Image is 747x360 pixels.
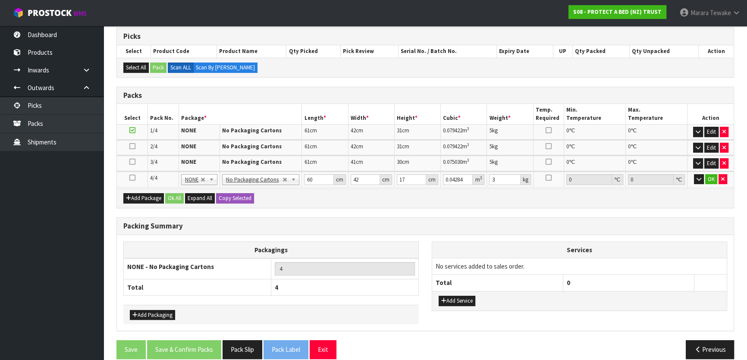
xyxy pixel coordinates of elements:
[564,104,626,124] th: Min. Temperature
[628,158,631,166] span: 0
[626,156,687,171] td: ℃
[334,174,346,185] div: cm
[630,45,699,57] th: Qty Unpacked
[123,63,149,73] button: Select All
[286,45,341,57] th: Qty Picked
[168,63,194,73] label: Scan ALL
[564,188,626,200] th: Min. Temperature
[226,175,282,185] span: No Packaging Cartons
[165,193,184,203] button: Ok All
[441,156,487,171] td: m
[181,158,196,166] strong: NONE
[181,127,196,134] strong: NONE
[13,7,24,18] img: cube-alt.png
[567,279,570,287] span: 0
[150,174,157,182] span: 4/4
[441,104,487,124] th: Cubic
[310,340,336,359] button: Exit
[691,9,709,17] span: Marara
[698,45,734,57] th: Action
[467,157,469,163] sup: 3
[348,125,394,140] td: cm
[216,193,254,203] button: Copy Selected
[439,296,475,306] button: Add Service
[217,45,286,57] th: Product Name
[566,158,569,166] span: 0
[150,127,157,134] span: 1/4
[399,45,497,57] th: Serial No. / Batch No.
[441,125,487,140] td: m
[351,143,356,150] span: 42
[626,140,687,155] td: ℃
[686,340,734,359] button: Previous
[193,63,257,73] label: Scan By [PERSON_NAME]
[351,127,356,134] span: 42
[150,143,157,150] span: 2/4
[480,175,482,181] sup: 3
[573,8,662,16] strong: S08 - PROTECT A BED (NZ) TRUST
[473,174,484,185] div: m
[123,193,164,203] button: Add Package
[564,140,626,155] td: ℃
[222,143,282,150] strong: No Packaging Cartons
[432,242,727,258] th: Services
[223,340,262,359] button: Pack Slip
[704,158,719,169] button: Edit
[489,143,492,150] span: 5
[124,241,419,258] th: Packagings
[150,158,157,166] span: 3/4
[443,158,462,166] span: 0.075030
[394,156,440,171] td: cm
[443,143,462,150] span: 0.079422
[487,125,533,140] td: kg
[151,45,217,57] th: Product Code
[564,125,626,140] td: ℃
[341,45,399,57] th: Pick Review
[566,143,569,150] span: 0
[117,45,151,57] th: Select
[380,174,392,185] div: cm
[240,188,348,200] th: Name
[264,340,308,359] button: Pack Label
[304,158,309,166] span: 61
[533,104,564,124] th: Temp. Required
[185,193,215,203] button: Expand All
[441,140,487,155] td: m
[397,143,402,150] span: 31
[394,140,440,155] td: cm
[705,174,717,185] button: OK
[150,63,166,73] button: Pack
[533,188,564,200] th: DG Class
[704,127,719,137] button: Edit
[397,158,402,166] span: 30
[181,143,196,150] strong: NONE
[123,91,727,100] h3: Packs
[302,104,348,124] th: Length
[130,310,175,320] button: Add Packaging
[467,142,469,147] sup: 3
[674,174,685,185] div: ℃
[441,188,487,200] th: Expiry Date
[394,125,440,140] td: cm
[704,143,719,153] button: Edit
[564,156,626,171] td: ℃
[117,104,148,124] th: Select
[496,45,553,57] th: Expiry Date
[185,175,201,185] span: NONE
[222,158,282,166] strong: No Packaging Cartons
[432,258,727,274] td: No services added to sales order.
[275,283,278,291] span: 4
[348,104,394,124] th: Width
[222,127,282,134] strong: No Packaging Cartons
[124,279,271,295] th: Total
[302,156,348,171] td: cm
[127,263,214,271] strong: NONE - No Packaging Cartons
[687,188,734,200] th: Action
[348,188,441,200] th: Serial No. / Batch No.
[710,9,731,17] span: Tewake
[351,158,356,166] span: 41
[467,126,469,131] sup: 3
[572,45,629,57] th: Qty Packed
[148,104,179,124] th: Pack No.
[626,125,687,140] td: ℃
